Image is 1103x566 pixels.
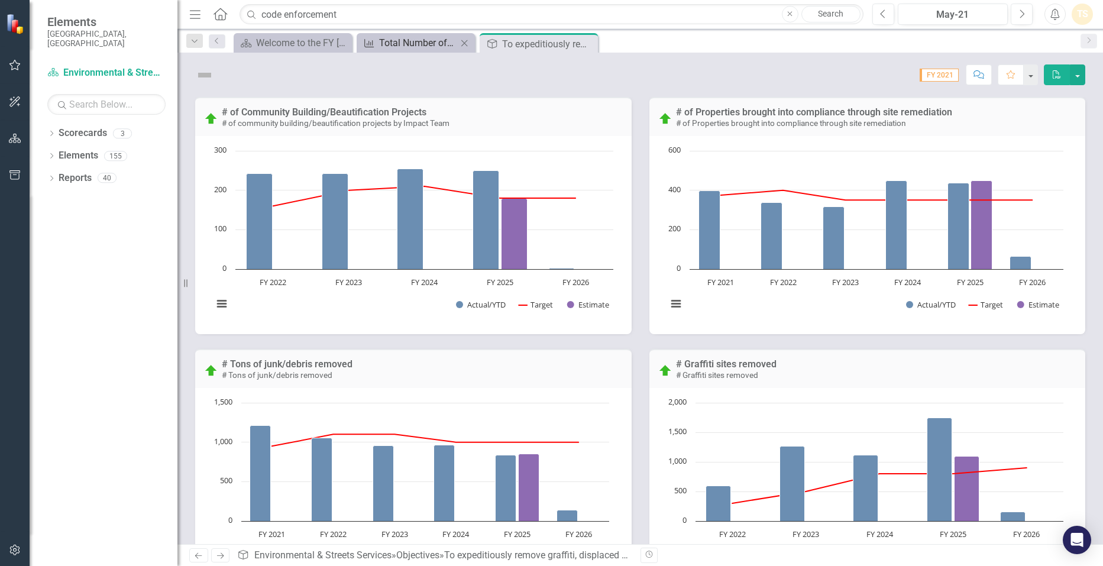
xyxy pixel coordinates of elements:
div: To expeditiously remove graffiti, displaced shopping carts, illegal dumpsites, and remediate non-... [502,37,595,51]
path: FY 2026, 135.77. Actual/YTD. [557,510,578,522]
text: FY 2022 [260,277,286,287]
a: Reports [59,172,92,185]
path: FY 2022, 596. G Total sites removed YTD. [706,486,730,522]
text: 500 [674,485,687,496]
text: FY 2022 [320,529,347,539]
text: FY 2021 [258,529,285,539]
button: View chart menu, Chart [214,296,230,312]
div: 3 [113,128,132,138]
path: FY 2024, 450. Actual/YTD. [885,181,907,270]
img: Not Defined [195,66,214,85]
text: FY 2026 [565,529,592,539]
path: FY 2025 , 1,744. G Total sites removed YTD. [927,418,952,522]
a: Scorecards [59,127,107,140]
button: Show Actual/YTD [906,299,956,310]
text: 300 [214,144,227,155]
text: 2,000 [668,396,687,407]
a: Elements [59,149,98,163]
small: # of community building/beautification projects by Impact Team [222,118,449,128]
text: 1,500 [214,396,232,407]
a: # Graffiti sites removed [676,358,777,370]
path: FY 2025 , 250. Actual/YTD. [473,171,499,270]
text: FY 2023 [335,277,362,287]
text: FY 2024 [442,529,470,539]
text: FY 2025 [956,277,983,287]
button: May-21 [898,4,1008,25]
img: On Target [204,112,218,126]
path: FY 2021, 397. Actual/YTD. [698,191,720,270]
img: On Target [658,112,672,126]
path: FY 2022, 243. Actual/YTD. [247,174,273,270]
a: Environmental & Streets Services [254,549,392,561]
a: Environmental & Streets Services [47,66,166,80]
text: 500 [220,475,232,486]
path: FY 2021, 1,213.95. Actual/YTD. [250,426,271,522]
text: FY 2022 [719,529,745,539]
path: FY 2024, 960.77. Actual/YTD. [434,445,455,522]
div: 40 [98,173,117,183]
text: FY 2025 [504,529,531,539]
g: Actual/YTD, series 1 of 3. Bar series with 5 bars. [247,169,575,270]
div: 155 [104,151,127,161]
text: FY 2026 [1018,277,1045,287]
img: ClearPoint Strategy [6,14,27,34]
text: FY 2022 [769,277,796,287]
a: # of Properties brought into compliance through site remediation [676,106,952,118]
path: FY 2025 , 450. Estimate. [971,181,992,270]
path: FY 2023, 243. Actual/YTD. [322,174,348,270]
input: Search Below... [47,94,166,115]
text: FY 2026 [1013,529,1040,539]
text: FY 2025 [487,277,513,287]
path: FY 2025 , 1,100. Estimate. [954,457,979,522]
img: On Target [204,364,218,378]
text: FY 2023 [793,529,819,539]
path: FY 2023, 316. Actual/YTD. [823,207,844,270]
path: FY 2026, 64. Actual/YTD. [1010,257,1031,270]
button: TS [1072,4,1093,25]
input: Search ClearPoint... [240,4,863,25]
div: Chart. Highcharts interactive chart. [661,145,1074,322]
text: FY 2023 [832,277,858,287]
text: 200 [214,184,227,195]
g: Actual/YTD, series 1 of 3. Bar series with 6 bars. [250,426,578,522]
button: Show Estimate [1017,299,1059,310]
path: FY 2024, 255. Actual/YTD. [397,169,423,270]
text: 1,500 [668,426,687,436]
path: FY 2026, 151. G Total sites removed YTD. [1000,512,1025,522]
g: Actual/YTD, series 1 of 3. Bar series with 6 bars. [698,181,1031,270]
g: G Total sites removed YTD, series 1 of 3. Bar series with 5 bars. [706,418,1025,522]
text: 1,000 [668,455,687,466]
text: 0 [677,263,681,273]
div: » » [237,549,631,562]
button: Show Target [969,299,1004,310]
div: Welcome to the FY [DATE]-[DATE] Strategic Plan Landing Page! [256,35,349,50]
text: FY 2021 [707,277,734,287]
path: FY 2024, 1,119. G Total sites removed YTD. [853,455,878,522]
a: Objectives [396,549,439,561]
path: FY 2025 , 838.39. Actual/YTD. [496,455,516,522]
div: Open Intercom Messenger [1063,526,1091,554]
text: 600 [668,144,681,155]
path: FY 2025 , 180. Estimate. [502,199,528,270]
small: # of Properties brought into compliance through site remediation [676,118,906,128]
a: # of Community Building/Beautification Projects [222,106,426,118]
text: 0 [228,515,232,525]
img: On Target [658,364,672,378]
text: 200 [668,223,681,234]
path: FY 2022, 1,054.37. Actual/YTD. [312,438,332,522]
a: Search [801,6,861,22]
path: FY 2025 , 438. Actual/YTD. [947,183,969,270]
path: FY 2023, 952.99. Actual/YTD. [373,446,394,522]
button: Show Estimate [567,299,609,310]
button: Show Actual/YTD [456,299,506,310]
button: View chart menu, Chart [668,296,684,312]
small: # Tons of junk/debris removed [222,370,332,380]
div: May-21 [902,8,1004,22]
div: Chart. Highcharts interactive chart. [207,145,620,322]
text: FY 2026 [562,277,589,287]
path: FY 2025 , 850. Estimate. [519,454,539,522]
text: FY 2024 [866,529,893,539]
a: Total Number of Code Enforcement Site Visits Completed [360,35,457,50]
svg: Interactive chart [207,145,619,322]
